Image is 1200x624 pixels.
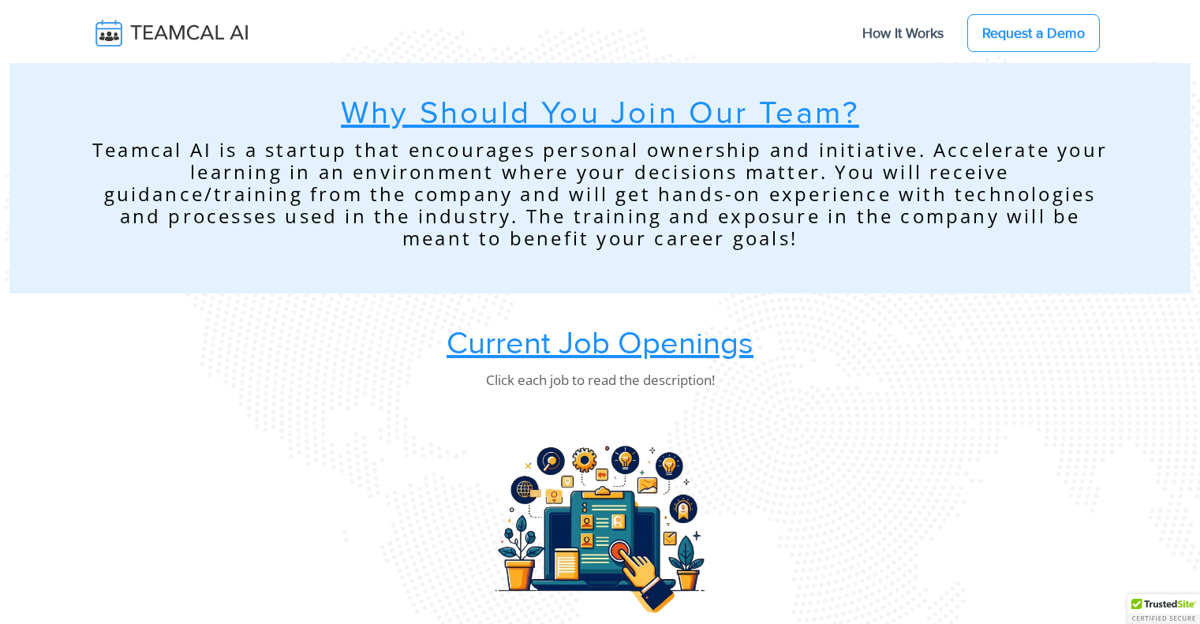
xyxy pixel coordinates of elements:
[1127,594,1200,624] div: TrustedSite Certified
[847,17,959,50] a: How It Works
[88,95,1112,133] h1: Why Should You Join Our Team?
[88,139,1112,249] p: Teamcal AI is a startup that encourages personal ownership and initiative. Accelerate your learni...
[9,369,1191,391] p: Click each job to read the description!
[447,324,753,363] u: Current Job Openings
[967,14,1100,52] a: Request a Demo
